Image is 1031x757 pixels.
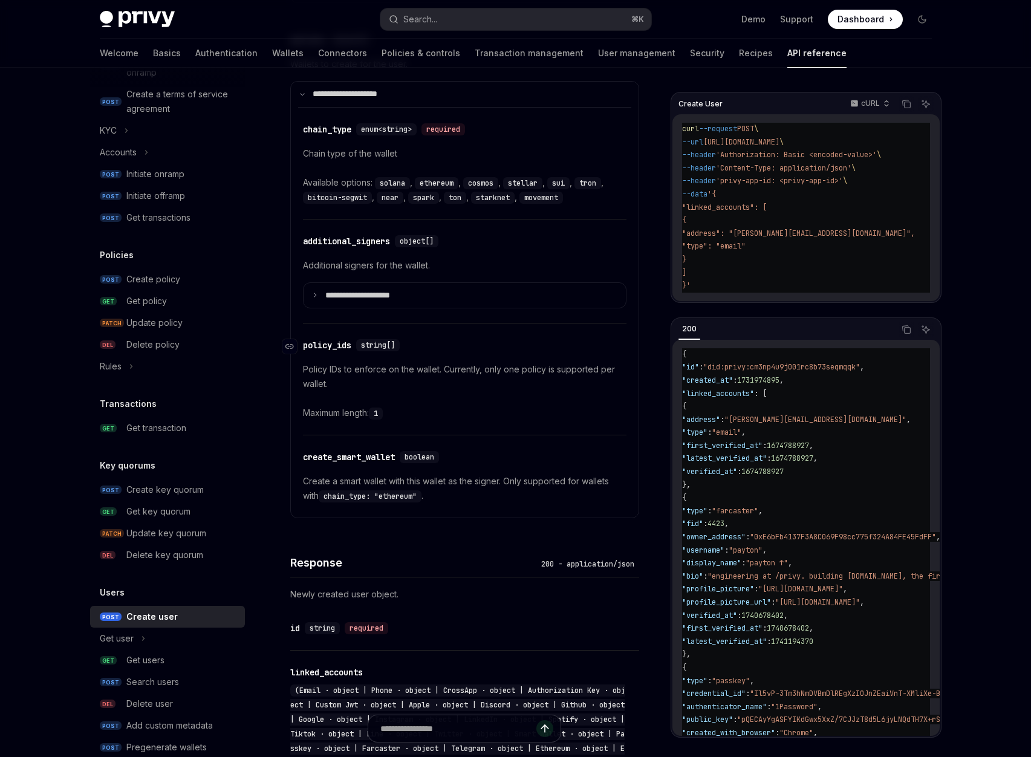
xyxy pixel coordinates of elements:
span: "linked_accounts": [ [682,203,767,212]
div: Get transaction [126,421,186,435]
span: , [741,427,746,437]
span: DEL [100,700,115,709]
div: , [471,190,519,204]
span: "payton" [729,545,763,555]
div: Create a terms of service agreement [126,87,238,116]
a: GETGet transaction [90,417,245,439]
span: : [724,545,729,555]
span: "authenticator_name" [682,702,767,712]
span: "payton ↑" [746,558,788,568]
a: PATCHUpdate policy [90,312,245,334]
span: --url [682,137,703,147]
p: Newly created user object. [290,587,639,602]
span: "type" [682,506,707,516]
span: 'Authorization: Basic <encoded-value>' [716,150,877,160]
span: }' [682,281,691,290]
button: Toggle dark mode [912,10,932,29]
div: , [547,175,574,190]
span: "passkey" [712,676,750,686]
a: POSTCreate a terms of service agreement [90,83,245,120]
div: chain_type [303,123,351,135]
span: POST [737,124,754,134]
span: DEL [100,340,115,349]
code: stellar [503,177,542,189]
span: "verified_at" [682,467,737,476]
span: "owner_address" [682,532,746,542]
span: "username" [682,545,724,555]
a: DELDelete user [90,693,245,715]
div: Delete user [126,697,173,711]
span: : [763,623,767,633]
span: GET [100,424,117,433]
span: : [737,611,741,620]
a: GETGet users [90,649,245,671]
span: 1674788927 [771,453,813,463]
div: , [408,190,444,204]
div: , [574,175,606,190]
span: , [809,623,813,633]
span: , [763,545,767,555]
span: "Chrome" [779,728,813,738]
span: \ [877,150,881,160]
span: { [682,493,686,502]
a: POSTAdd custom metadata [90,715,245,736]
span: GET [100,297,117,306]
span: 1674788927 [767,441,809,450]
span: "id" [682,362,699,372]
span: object[] [400,236,434,246]
div: Create policy [126,272,180,287]
span: "1Password" [771,702,818,712]
span: , [818,702,822,712]
div: Get user [100,631,134,646]
span: }, [682,649,691,659]
div: Update key quorum [126,526,206,541]
span: : [ [754,389,767,398]
div: create_smart_wallet [303,451,395,463]
button: Search...⌘K [380,8,651,30]
span: , [906,415,911,424]
span: , [779,375,784,385]
p: Additional signers for the wallet. [303,258,626,273]
span: : [771,597,775,607]
code: movement [519,192,563,204]
span: "public_key" [682,715,733,724]
span: : [754,584,758,594]
span: "latest_verified_at" [682,453,767,463]
div: Accounts [100,145,137,160]
div: Initiate offramp [126,189,185,203]
span: , [813,728,818,738]
span: : [746,532,750,542]
span: "[PERSON_NAME][EMAIL_ADDRESS][DOMAIN_NAME]" [724,415,906,424]
span: "profile_picture" [682,584,754,594]
code: cosmos [463,177,498,189]
div: Get users [126,653,164,668]
a: Dashboard [828,10,903,29]
span: "type": "email" [682,241,746,251]
div: KYC [100,123,117,138]
div: Pregenerate wallets [126,740,207,755]
span: [URL][DOMAIN_NAME] [703,137,779,147]
span: "display_name" [682,558,741,568]
div: Available options: [303,175,626,204]
span: : [703,519,707,528]
div: 200 - application/json [536,558,639,570]
span: : [733,715,737,724]
h4: Response [290,554,536,571]
a: POSTInitiate offramp [90,185,245,207]
a: DELDelete key quorum [90,544,245,566]
button: Copy the contents from the code block [899,96,914,112]
span: "email" [712,427,741,437]
button: Send message [536,720,553,737]
span: : [746,689,750,698]
span: : [707,506,712,516]
span: : [741,558,746,568]
span: ⌘ K [631,15,644,24]
a: GETGet key quorum [90,501,245,522]
div: Rules [100,359,122,374]
span: : [763,441,767,450]
a: Transaction management [475,39,584,68]
span: "[URL][DOMAIN_NAME]" [758,584,843,594]
span: , [860,597,864,607]
span: , [843,584,847,594]
span: GET [100,656,117,665]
